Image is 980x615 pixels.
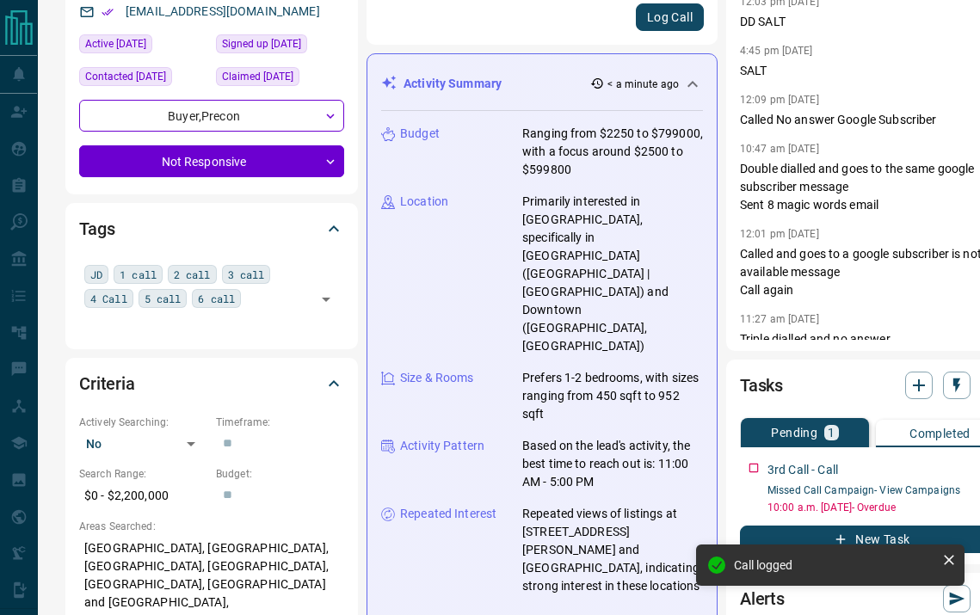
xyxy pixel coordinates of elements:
div: Activity Summary< a minute ago [381,68,703,100]
span: Contacted [DATE] [85,68,166,85]
button: Open [314,287,338,311]
p: 12:09 pm [DATE] [740,94,819,106]
p: 4:45 pm [DATE] [740,45,813,57]
p: 10:47 am [DATE] [740,143,819,155]
div: Wed Aug 06 2025 [79,67,207,91]
p: 12:01 pm [DATE] [740,228,819,240]
p: Timeframe: [216,415,344,430]
p: Size & Rooms [400,369,474,387]
span: 2 call [174,266,211,283]
div: Buyer , Precon [79,100,344,132]
p: Actively Searching: [79,415,207,430]
div: No [79,430,207,458]
h2: Tags [79,215,114,243]
p: Search Range: [79,466,207,482]
p: Pending [771,427,817,439]
p: < a minute ago [607,77,679,92]
svg: Email Verified [102,6,114,18]
p: Budget [400,125,440,143]
p: Budget: [216,466,344,482]
p: Repeated Interest [400,505,496,523]
div: Tue Jul 29 2025 [216,67,344,91]
p: Activity Summary [404,75,502,93]
p: Ranging from $2250 to $799000, with a focus around $2500 to $599800 [522,125,703,179]
p: Prefers 1-2 bedrooms, with sizes ranging from 450 sqft to 952 sqft [522,369,703,423]
div: Criteria [79,363,344,404]
span: 4 Call [90,290,127,307]
p: Completed [909,427,971,440]
p: Areas Searched: [79,519,344,534]
p: 1 [828,427,835,439]
div: Tags [79,208,344,249]
a: Missed Call Campaign- View Campaigns [767,484,960,496]
p: Location [400,193,448,211]
p: $0 - $2,200,000 [79,482,207,510]
span: 1 call [120,266,157,283]
span: 3 call [228,266,265,283]
p: Repeated views of listings at [STREET_ADDRESS][PERSON_NAME] and [GEOGRAPHIC_DATA], indicating str... [522,505,703,595]
a: [EMAIL_ADDRESS][DOMAIN_NAME] [126,4,320,18]
span: 5 call [145,290,182,307]
span: Claimed [DATE] [222,68,293,85]
span: Active [DATE] [85,35,146,52]
span: JD [90,266,102,283]
p: Based on the lead's activity, the best time to reach out is: 11:00 AM - 5:00 PM [522,437,703,491]
div: Call logged [734,558,935,572]
p: 11:27 am [DATE] [740,313,819,325]
p: Activity Pattern [400,437,484,455]
div: Mon Jan 11 2021 [216,34,344,58]
div: Not Responsive [79,145,344,177]
h2: Criteria [79,370,135,397]
button: Log Call [636,3,704,31]
p: 3rd Call - Call [767,461,838,479]
div: Fri Aug 08 2025 [79,34,207,58]
span: Signed up [DATE] [222,35,301,52]
p: Primarily interested in [GEOGRAPHIC_DATA], specifically in [GEOGRAPHIC_DATA] ([GEOGRAPHIC_DATA] |... [522,193,703,355]
span: 6 call [198,290,235,307]
h2: Tasks [740,372,783,399]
